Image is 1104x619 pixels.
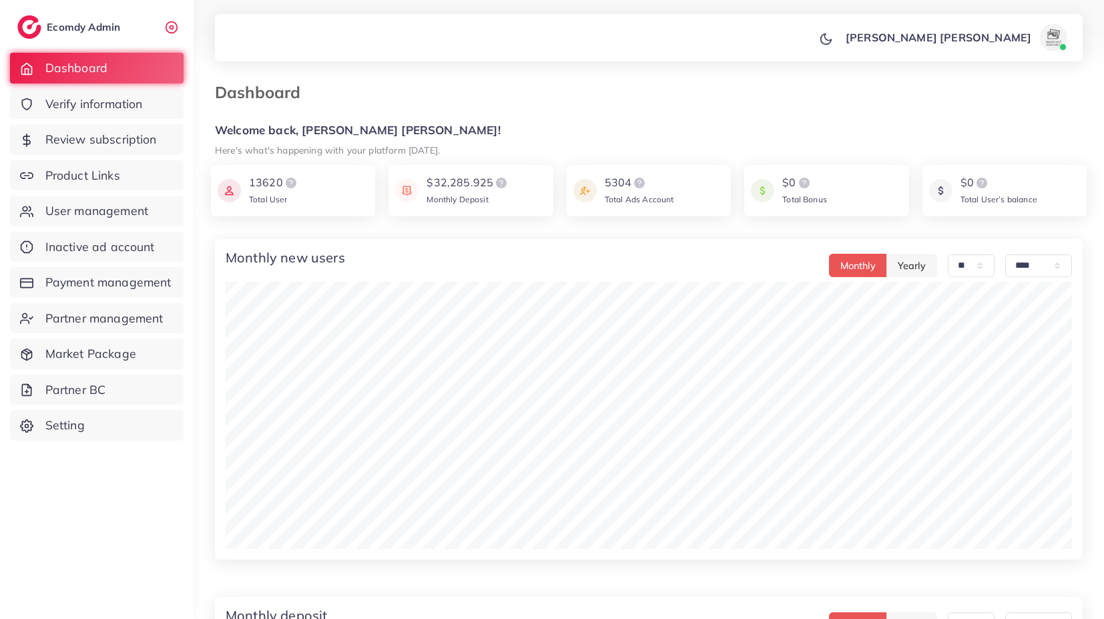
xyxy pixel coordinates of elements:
span: Total User [249,194,288,204]
img: icon payment [751,175,774,206]
a: Partner management [10,303,184,334]
button: Yearly [886,254,937,277]
img: logo [631,175,647,191]
img: icon payment [395,175,419,206]
span: Total Bonus [782,194,827,204]
button: Monthly [829,254,887,277]
img: logo [974,175,990,191]
h3: Dashboard [215,83,311,102]
a: logoEcomdy Admin [17,15,123,39]
a: Review subscription [10,124,184,155]
div: $0 [960,175,1037,191]
span: Payment management [45,274,172,291]
span: Market Package [45,345,136,363]
a: Inactive ad account [10,232,184,262]
span: Partner BC [45,381,106,399]
img: icon payment [929,175,952,206]
a: User management [10,196,184,226]
img: logo [796,175,812,191]
a: Setting [10,410,184,441]
span: Partner management [45,310,164,327]
a: Verify information [10,89,184,120]
div: 5304 [605,175,674,191]
h2: Ecomdy Admin [47,21,123,33]
a: Dashboard [10,53,184,83]
small: Here's what's happening with your platform [DATE]. [215,144,440,156]
a: Market Package [10,339,184,369]
img: avatar [1040,24,1067,51]
p: [PERSON_NAME] [PERSON_NAME] [846,29,1031,45]
span: Verify information [45,95,143,113]
span: Total Ads Account [605,194,674,204]
a: Payment management [10,267,184,298]
div: 13620 [249,175,299,191]
img: logo [283,175,299,191]
span: Dashboard [45,59,107,77]
img: icon payment [573,175,597,206]
span: Total User’s balance [960,194,1037,204]
div: $32,285.925 [427,175,509,191]
h5: Welcome back, [PERSON_NAME] [PERSON_NAME]! [215,124,1083,138]
span: User management [45,202,148,220]
a: [PERSON_NAME] [PERSON_NAME]avatar [838,24,1072,51]
span: Setting [45,417,85,434]
span: Review subscription [45,131,157,148]
img: icon payment [218,175,241,206]
h4: Monthly new users [226,250,345,266]
span: Monthly Deposit [427,194,488,204]
a: Partner BC [10,375,184,405]
span: Inactive ad account [45,238,155,256]
img: logo [493,175,509,191]
img: logo [17,15,41,39]
span: Product Links [45,167,120,184]
div: $0 [782,175,827,191]
a: Product Links [10,160,184,191]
